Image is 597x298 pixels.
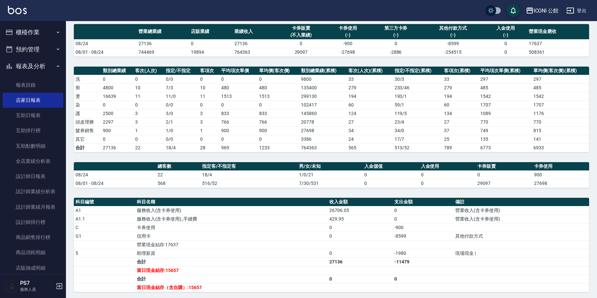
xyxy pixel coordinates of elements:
td: 合計 [74,143,101,152]
th: 客次(人次)(累積) [347,67,393,75]
td: 194 [442,92,479,101]
td: 27698 [532,179,589,188]
td: 764363 [233,48,276,56]
td: -8599 [393,232,454,240]
td: 18/4 [200,170,297,179]
th: 卡券使用 [532,162,589,171]
td: 233 / 46 [393,83,442,92]
td: 27 [442,118,479,126]
div: 入金使用 [486,25,526,32]
a: 全店業績分析表 [3,154,63,169]
a: 設計師業績月報表 [3,199,63,215]
td: 565 [347,143,393,152]
th: 客項次 [198,67,220,75]
td: 135 [479,135,532,143]
td: 0 [419,170,476,179]
td: 1542 [479,92,532,101]
th: 指定/不指定 [164,67,198,75]
td: 08/24 [74,39,137,48]
td: 服務收入(含卡券使用) [135,206,328,215]
td: 749 [479,126,532,135]
div: (-) [424,32,482,39]
td: 營業現金結存:17637 [135,240,328,249]
td: 17637 [527,39,589,48]
td: 營業收入(含卡券使用) [454,206,589,215]
td: 0 [370,39,422,48]
td: 0 / 0 [164,135,198,143]
td: 護 [74,109,101,118]
td: A1 [74,206,135,215]
td: 34 [347,126,393,135]
button: 登出 [564,5,589,17]
td: 營業收入(含卡券使用) [454,215,589,223]
td: 0 [363,170,419,179]
td: 0 [393,206,454,215]
td: 3 [134,109,164,118]
td: 33 [442,75,479,83]
td: 26706.05 [328,206,392,215]
td: 9800 [299,75,347,83]
td: 134 [442,109,479,118]
td: 22 [156,170,200,179]
th: 收入金額 [328,198,392,206]
td: 22 [134,143,164,152]
div: 第三方卡券 [371,25,421,32]
td: 17 / 7 [393,135,442,143]
td: 其它 [74,135,101,143]
td: 20778 [299,118,347,126]
td: 480 [257,83,299,92]
td: 0 [220,135,257,143]
td: 193 / 1 [393,92,442,101]
th: 指定客/不指定客 [200,162,297,171]
td: 1513 [220,92,257,101]
td: 0 [198,135,220,143]
img: Logo [8,6,27,14]
th: 單均價(客次價)(累積) [532,67,589,75]
td: 23 / 4 [393,118,442,126]
td: 0 / 0 [164,75,198,83]
td: 124 [347,109,393,118]
button: 預約管理 [3,41,63,58]
th: 平均項次單價(累積) [479,67,532,75]
td: 815 [532,126,589,135]
td: 29097 [476,179,532,188]
td: 16639 [101,92,134,101]
img: Person [5,280,18,293]
div: ICONI 公館 [534,7,559,15]
td: 現場現金 | [454,249,589,257]
a: 互助點數明細 [3,138,63,154]
td: 0 [276,39,326,48]
th: 平均項次單價 [220,67,257,75]
th: 業績收入 [233,24,276,40]
td: C [74,223,135,232]
div: (不入業績) [278,32,324,39]
table: a dense table [74,67,589,152]
td: 508361 [527,48,589,56]
th: 客項次(累積) [442,67,479,75]
td: -2886 [370,48,422,56]
td: 0 [328,275,392,283]
td: 60 [347,101,393,109]
td: 833 [257,109,299,118]
td: 0 [328,223,392,232]
td: 11 / 0 [164,92,198,101]
td: 19894 [189,48,233,56]
td: 0 [257,75,299,83]
th: 科目編號 [74,198,135,206]
td: 3 / 0 [164,109,198,118]
td: 3 [198,109,220,118]
td: 10 [198,83,220,92]
td: 0 [134,101,164,109]
td: 27 [347,118,393,126]
td: 480 [220,83,257,92]
th: 總客數 [156,162,200,171]
td: 744469 [137,48,190,56]
td: 24 [347,135,393,143]
p: 服務人員 [20,286,54,292]
td: 770 [479,118,532,126]
div: (-) [486,32,526,39]
td: 卡券使用 [135,223,328,232]
td: 0 [101,135,134,143]
th: 類別總業績(累積) [299,67,347,75]
td: 513/52 [393,143,442,152]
